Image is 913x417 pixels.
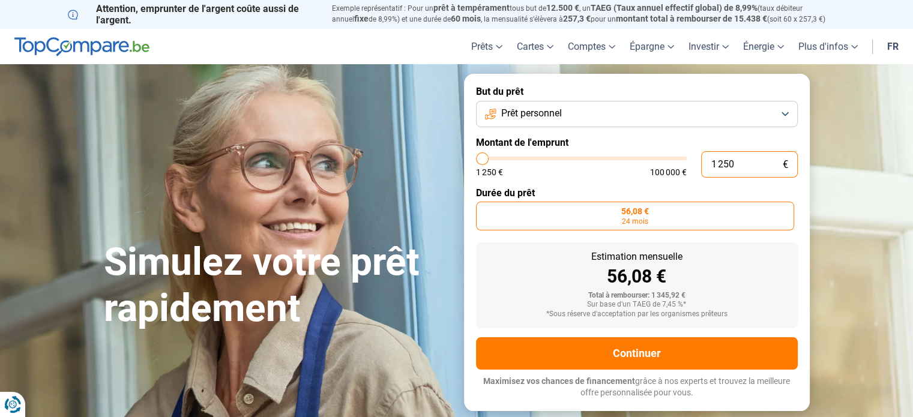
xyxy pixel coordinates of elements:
span: 24 mois [622,218,648,225]
label: Durée du prêt [476,187,798,199]
a: Prêts [464,29,510,64]
span: 60 mois [451,14,481,23]
label: Montant de l'emprunt [476,137,798,148]
p: grâce à nos experts et trouvez la meilleure offre personnalisée pour vous. [476,376,798,399]
span: 12.500 € [546,3,579,13]
a: Comptes [561,29,622,64]
span: TAEG (Taux annuel effectif global) de 8,99% [591,3,758,13]
span: Prêt personnel [501,107,562,120]
span: prêt à tempérament [433,3,510,13]
div: Total à rembourser: 1 345,92 € [486,292,788,300]
a: Investir [681,29,736,64]
a: Énergie [736,29,791,64]
span: 1 250 € [476,168,503,176]
a: Épargne [622,29,681,64]
span: 100 000 € [650,168,687,176]
button: Prêt personnel [476,101,798,127]
div: Sur base d'un TAEG de 7,45 %* [486,301,788,309]
p: Exemple représentatif : Pour un tous but de , un (taux débiteur annuel de 8,99%) et une durée de ... [332,3,846,25]
div: 56,08 € [486,268,788,286]
span: € [783,160,788,170]
span: montant total à rembourser de 15.438 € [616,14,767,23]
img: TopCompare [14,37,149,56]
p: Attention, emprunter de l'argent coûte aussi de l'argent. [68,3,318,26]
label: But du prêt [476,86,798,97]
span: fixe [354,14,369,23]
span: Maximisez vos chances de financement [483,376,635,386]
a: Cartes [510,29,561,64]
a: fr [880,29,906,64]
button: Continuer [476,337,798,370]
div: *Sous réserve d'acceptation par les organismes prêteurs [486,310,788,319]
h1: Simulez votre prêt rapidement [104,239,450,332]
div: Estimation mensuelle [486,252,788,262]
span: 257,3 € [563,14,591,23]
span: 56,08 € [621,207,649,215]
a: Plus d'infos [791,29,865,64]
